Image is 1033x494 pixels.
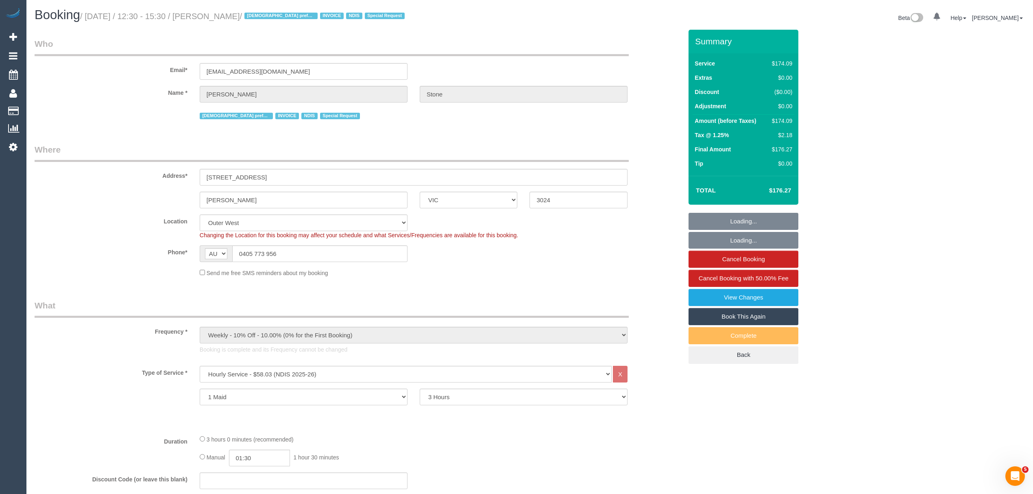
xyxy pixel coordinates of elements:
[365,13,405,19] span: Special Request
[695,102,726,110] label: Adjustment
[346,13,362,19] span: NDIS
[320,13,344,19] span: INVOICE
[200,113,273,119] span: [DEMOGRAPHIC_DATA] preferred
[35,299,629,318] legend: What
[28,86,194,97] label: Name *
[910,13,923,24] img: New interface
[207,270,328,276] span: Send me free SMS reminders about my booking
[695,131,729,139] label: Tax @ 1.25%
[200,232,518,238] span: Changing the Location for this booking may affect your schedule and what Services/Frequencies are...
[769,74,792,82] div: $0.00
[972,15,1023,21] a: [PERSON_NAME]
[950,15,966,21] a: Help
[28,472,194,483] label: Discount Code (or leave this blank)
[28,366,194,377] label: Type of Service *
[35,8,80,22] span: Booking
[695,145,731,153] label: Final Amount
[769,160,792,168] div: $0.00
[28,245,194,256] label: Phone*
[28,214,194,225] label: Location
[695,37,794,46] h3: Summary
[200,192,408,208] input: Suburb*
[207,436,294,443] span: 3 hours 0 minutes (recommended)
[1005,466,1025,486] iframe: Intercom live chat
[699,275,789,282] span: Cancel Booking with 50.00% Fee
[695,117,756,125] label: Amount (before Taxes)
[898,15,924,21] a: Beta
[695,88,719,96] label: Discount
[200,345,628,354] p: Booking is complete and its Frequency cannot be changed
[695,74,712,82] label: Extras
[769,102,792,110] div: $0.00
[275,113,299,119] span: INVOICE
[232,245,408,262] input: Phone*
[200,86,408,103] input: First Name*
[28,169,194,180] label: Address*
[695,160,703,168] label: Tip
[689,289,798,306] a: View Changes
[420,86,628,103] input: Last Name*
[28,325,194,336] label: Frequency *
[200,63,408,80] input: Email*
[301,113,317,119] span: NDIS
[244,13,318,19] span: [DEMOGRAPHIC_DATA] preferred
[769,59,792,68] div: $174.09
[695,59,715,68] label: Service
[696,187,716,194] strong: Total
[240,12,407,21] span: /
[689,270,798,287] a: Cancel Booking with 50.00% Fee
[769,117,792,125] div: $174.09
[28,435,194,446] label: Duration
[769,145,792,153] div: $176.27
[689,346,798,363] a: Back
[769,88,792,96] div: ($0.00)
[320,113,360,119] span: Special Request
[80,12,407,21] small: / [DATE] / 12:30 - 15:30 / [PERSON_NAME]
[1022,466,1029,473] span: 5
[207,454,225,461] span: Manual
[530,192,628,208] input: Post Code*
[745,187,791,194] h4: $176.27
[35,38,629,56] legend: Who
[28,63,194,74] label: Email*
[689,251,798,268] a: Cancel Booking
[35,144,629,162] legend: Where
[769,131,792,139] div: $2.18
[689,308,798,325] a: Book This Again
[5,8,21,20] img: Automaid Logo
[293,454,339,461] span: 1 hour 30 minutes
